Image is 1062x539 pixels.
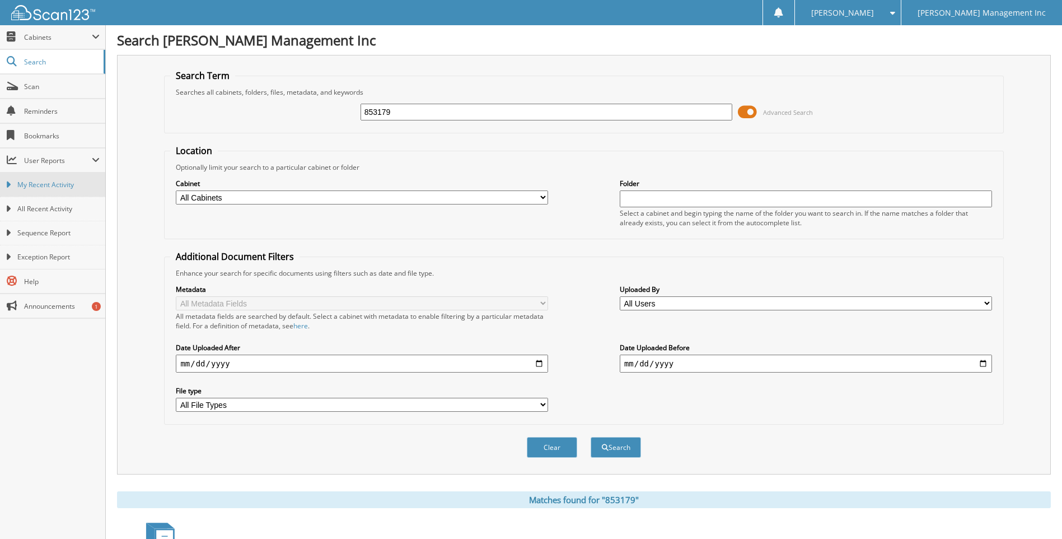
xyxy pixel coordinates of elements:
[176,179,548,188] label: Cabinet
[176,285,548,294] label: Metadata
[17,228,100,238] span: Sequence Report
[24,82,100,91] span: Scan
[17,180,100,190] span: My Recent Activity
[176,386,548,396] label: File type
[811,10,874,16] span: [PERSON_NAME]
[527,437,577,458] button: Clear
[620,343,992,352] label: Date Uploaded Before
[117,31,1051,49] h1: Search [PERSON_NAME] Management Inc
[92,302,101,311] div: 1
[170,162,997,172] div: Optionally limit your search to a particular cabinet or folder
[176,355,548,373] input: start
[176,312,548,331] div: All metadata fields are searched by default. Select a cabinet with metadata to enable filtering b...
[24,131,100,141] span: Bookmarks
[620,179,992,188] label: Folder
[24,106,100,116] span: Reminders
[170,250,300,263] legend: Additional Document Filters
[763,108,813,117] span: Advanced Search
[620,355,992,373] input: end
[24,57,98,67] span: Search
[17,204,100,214] span: All Recent Activity
[24,32,92,42] span: Cabinets
[117,491,1051,508] div: Matches found for "853179"
[17,252,100,262] span: Exception Report
[170,145,218,157] legend: Location
[918,10,1046,16] span: [PERSON_NAME] Management Inc
[170,69,235,82] legend: Search Term
[24,156,92,165] span: User Reports
[293,321,308,331] a: here
[176,343,548,352] label: Date Uploaded After
[620,285,992,294] label: Uploaded By
[591,437,641,458] button: Search
[170,87,997,97] div: Searches all cabinets, folders, files, metadata, and keywords
[24,301,100,311] span: Announcements
[11,5,95,20] img: scan123-logo-white.svg
[170,268,997,278] div: Enhance your search for specific documents using filters such as date and file type.
[24,277,100,286] span: Help
[620,208,992,227] div: Select a cabinet and begin typing the name of the folder you want to search in. If the name match...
